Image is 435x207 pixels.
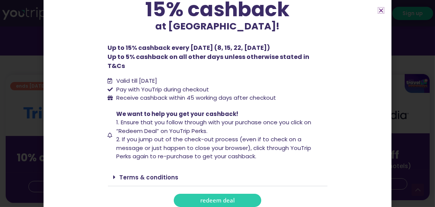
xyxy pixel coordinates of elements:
[108,19,327,34] p: at [GEOGRAPHIC_DATA]!
[200,198,235,203] span: redeem deal
[114,94,276,102] span: Receive cashback within 45 working days after checkout
[116,110,238,118] span: We want to help you get your cashback!
[174,194,261,207] a: redeem deal
[116,118,311,135] span: 1. Ensure that you follow through with your purchase once you click on “Redeem Deal” on YouTrip P...
[114,77,157,85] span: Valid till [DATE]
[108,43,327,71] p: Up to 15% cashback every [DATE] (8, 15, 22, [DATE]) Up to 5% cashback on all other days unless ot...
[114,85,209,94] span: Pay with YouTrip during checkout
[120,173,179,181] a: Terms & conditions
[378,8,384,13] a: Close
[108,168,327,186] div: Terms & conditions
[116,135,311,160] span: 2. If you jump out of the check-out process (even if to check on a message or just happen to clos...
